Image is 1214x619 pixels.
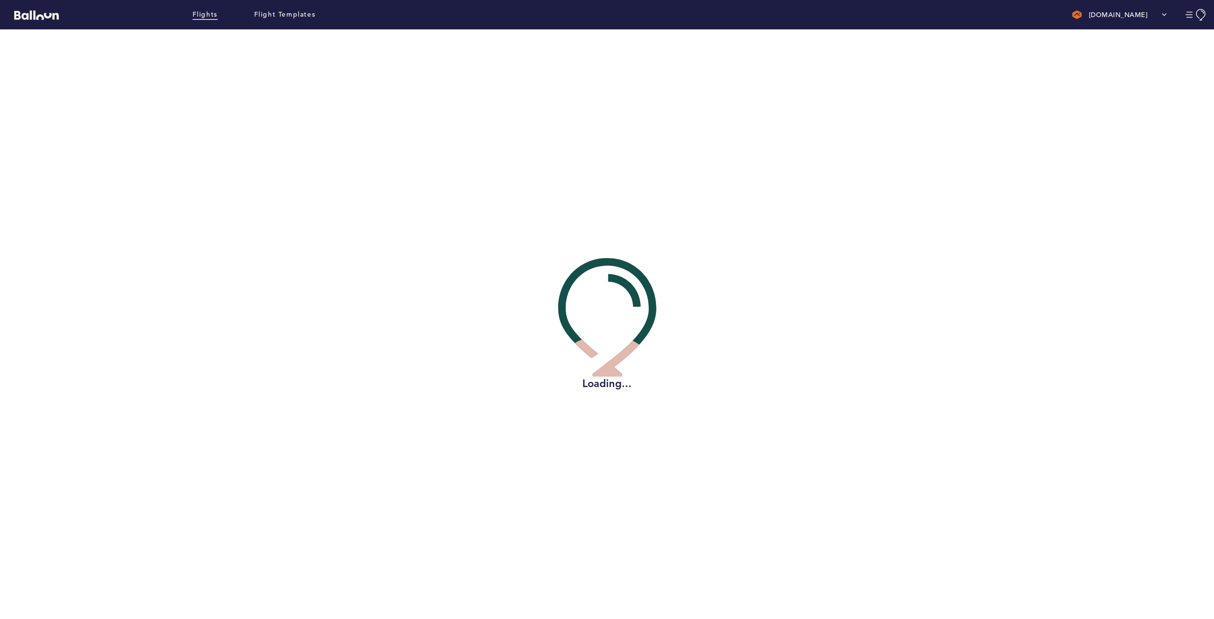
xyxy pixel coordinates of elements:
a: Flights [193,9,218,20]
button: [DOMAIN_NAME] [1067,5,1172,24]
svg: Balloon [14,10,59,20]
a: Flight Templates [254,9,316,20]
p: [DOMAIN_NAME] [1089,10,1148,19]
button: Manage Account [1186,9,1207,21]
h2: Loading... [558,377,656,391]
a: Balloon [7,9,59,19]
